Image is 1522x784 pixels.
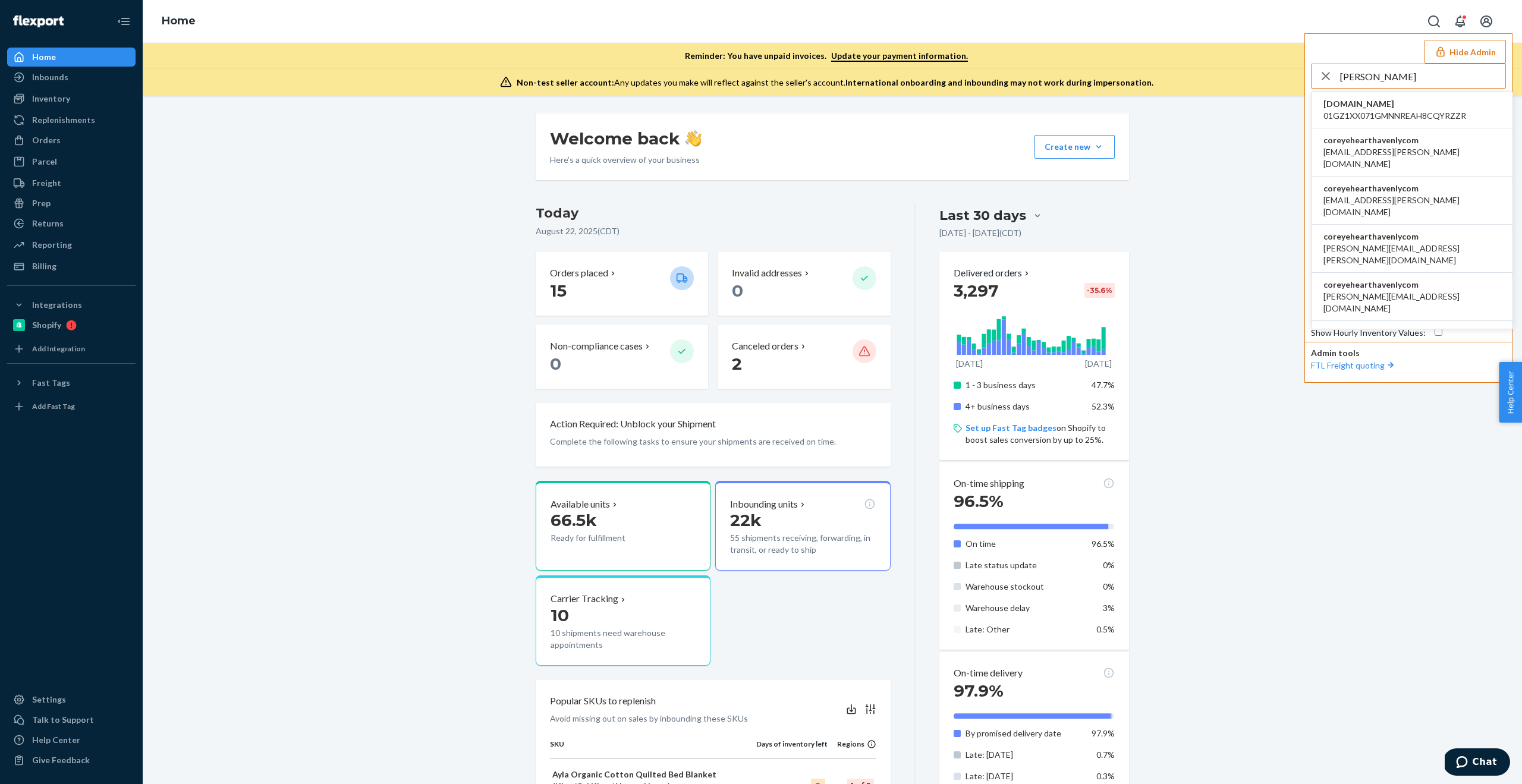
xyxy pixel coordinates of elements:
[7,89,136,108] a: Inventory
[7,751,136,770] button: Give Feedback
[13,15,64,27] img: Flexport logo
[551,532,661,544] p: Ready for fulfillment
[1084,283,1115,298] div: -35.6 %
[718,325,890,389] button: Canceled orders 2
[1311,327,1426,339] div: Show Hourly Inventory Values :
[730,532,875,556] p: 55 shipments receiving, forwarding, in transit, or ready to ship
[550,154,702,166] p: Here’s a quick overview of your business
[1085,358,1112,370] p: [DATE]
[32,694,66,706] div: Settings
[828,739,876,749] div: Regions
[550,436,876,448] p: Complete the following tasks to ensure your shipments are received on time.
[536,204,891,223] h3: Today
[7,194,136,213] a: Prep
[966,423,1056,433] a: Set up Fast Tag badges
[7,131,136,150] a: Orders
[32,377,70,389] div: Fast Tags
[7,295,136,314] button: Integrations
[32,260,56,272] div: Billing
[1103,560,1115,570] span: 0%
[966,581,1083,593] p: Warehouse stockout
[1323,327,1501,339] span: coreyehearthavenlycom
[32,239,72,251] div: Reporting
[939,206,1026,225] div: Last 30 days
[685,130,702,147] img: hand-wave emoji
[966,749,1083,761] p: Late: [DATE]
[1096,750,1115,760] span: 0.7%
[1445,748,1510,778] iframe: Opens a widget where you can chat to one of our agents
[550,354,561,374] span: 0
[550,713,748,725] p: Avoid missing out on sales by inbounding these SKUs
[715,481,890,571] button: Inbounding units22k55 shipments receiving, forwarding, in transit, or ready to ship
[718,252,890,316] button: Invalid addresses 0
[1474,10,1498,33] button: Open account menu
[551,627,696,651] p: 10 shipments need warehouse appointments
[1092,728,1115,738] span: 97.9%
[32,93,70,105] div: Inventory
[732,339,798,353] p: Canceled orders
[966,422,1115,446] p: on Shopify to boost sales conversion by up to 25%.
[1448,10,1472,33] button: Open notifications
[551,498,610,511] p: Available units
[1323,182,1501,194] span: coreyehearthavenlycom
[32,134,61,146] div: Orders
[966,401,1083,413] p: 4+ business days
[1092,380,1115,390] span: 47.7%
[7,690,136,709] a: Settings
[954,266,1032,280] button: Delivered orders
[966,728,1083,739] p: By promised delivery date
[7,174,136,193] a: Freight
[685,50,968,62] p: Reminder: You have unpaid invoices.
[1311,347,1506,359] p: Admin tools
[32,734,80,746] div: Help Center
[536,252,708,316] button: Orders placed 15
[152,4,205,39] ol: breadcrumbs
[7,111,136,130] a: Replenishments
[1323,279,1501,291] span: coreyehearthavenlycom
[732,354,742,374] span: 2
[1340,64,1505,88] input: Search or paste seller ID
[550,281,567,301] span: 15
[7,397,136,416] a: Add Fast Tag
[551,605,569,625] span: 10
[550,339,643,353] p: Non-compliance cases
[966,624,1083,635] p: Late: Other
[1323,110,1466,122] span: 01GZ1XX071GMNNREAH8CQYRZZR
[32,156,57,168] div: Parcel
[550,694,656,708] p: Popular SKUs to replenish
[551,592,618,606] p: Carrier Tracking
[1422,10,1446,33] button: Open Search Box
[7,214,136,233] a: Returns
[550,128,702,149] h1: Welcome back
[32,114,95,126] div: Replenishments
[1103,603,1115,613] span: 3%
[32,71,68,83] div: Inbounds
[966,559,1083,571] p: Late status update
[7,373,136,392] button: Fast Tags
[1323,291,1501,314] span: [PERSON_NAME][EMAIL_ADDRESS][DOMAIN_NAME]
[954,681,1004,701] span: 97.9%
[831,51,968,62] a: Update your payment information.
[732,266,802,280] p: Invalid addresses
[7,316,136,335] a: Shopify
[162,14,196,27] a: Home
[954,666,1023,680] p: On-time delivery
[7,710,136,729] button: Talk to Support
[517,77,614,87] span: Non-test seller account:
[536,325,708,389] button: Non-compliance cases 0
[7,731,136,750] a: Help Center
[32,177,61,189] div: Freight
[1499,362,1522,423] span: Help Center
[112,10,136,33] button: Close Navigation
[1311,360,1397,370] a: FTL Freight quoting
[1092,539,1115,549] span: 96.5%
[966,379,1083,391] p: 1 - 3 business days
[1092,401,1115,411] span: 52.3%
[954,281,998,301] span: 3,297
[550,266,608,280] p: Orders placed
[32,218,64,229] div: Returns
[32,714,94,726] div: Talk to Support
[32,344,85,354] div: Add Integration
